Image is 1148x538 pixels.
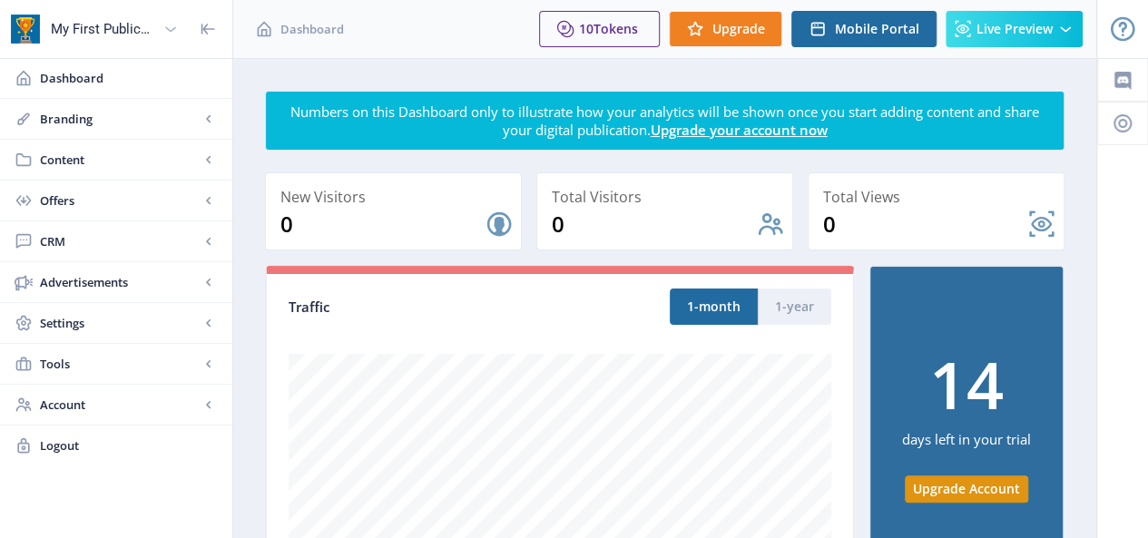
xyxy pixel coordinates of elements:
[539,11,660,47] button: 10Tokens
[594,20,638,37] span: Tokens
[51,9,156,49] div: My First Publication
[40,110,200,128] span: Branding
[289,297,560,318] div: Traffic
[40,273,200,291] span: Advertisements
[712,22,765,36] span: Upgrade
[280,20,344,38] span: Dashboard
[280,210,485,239] div: 0
[823,184,1056,210] div: Total Views
[670,289,758,325] button: 1-month
[946,11,1083,47] button: Live Preview
[40,69,218,87] span: Dashboard
[280,184,514,210] div: New Visitors
[40,355,200,373] span: Tools
[40,436,218,455] span: Logout
[791,11,937,47] button: Mobile Portal
[902,416,1031,475] div: days left in your trial
[976,22,1053,36] span: Live Preview
[40,191,200,210] span: Offers
[40,232,200,250] span: CRM
[40,314,200,332] span: Settings
[929,351,1004,416] div: 14
[651,121,828,139] a: Upgrade your account now
[40,396,200,414] span: Account
[280,103,1049,139] div: Numbers on this Dashboard only to illustrate how your analytics will be shown once you start addi...
[552,210,756,239] div: 0
[40,151,200,169] span: Content
[552,184,785,210] div: Total Visitors
[11,15,40,44] img: app-icon.png
[758,289,831,325] button: 1-year
[823,210,1027,239] div: 0
[905,475,1028,503] button: Upgrade Account
[669,11,782,47] button: Upgrade
[835,22,919,36] span: Mobile Portal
